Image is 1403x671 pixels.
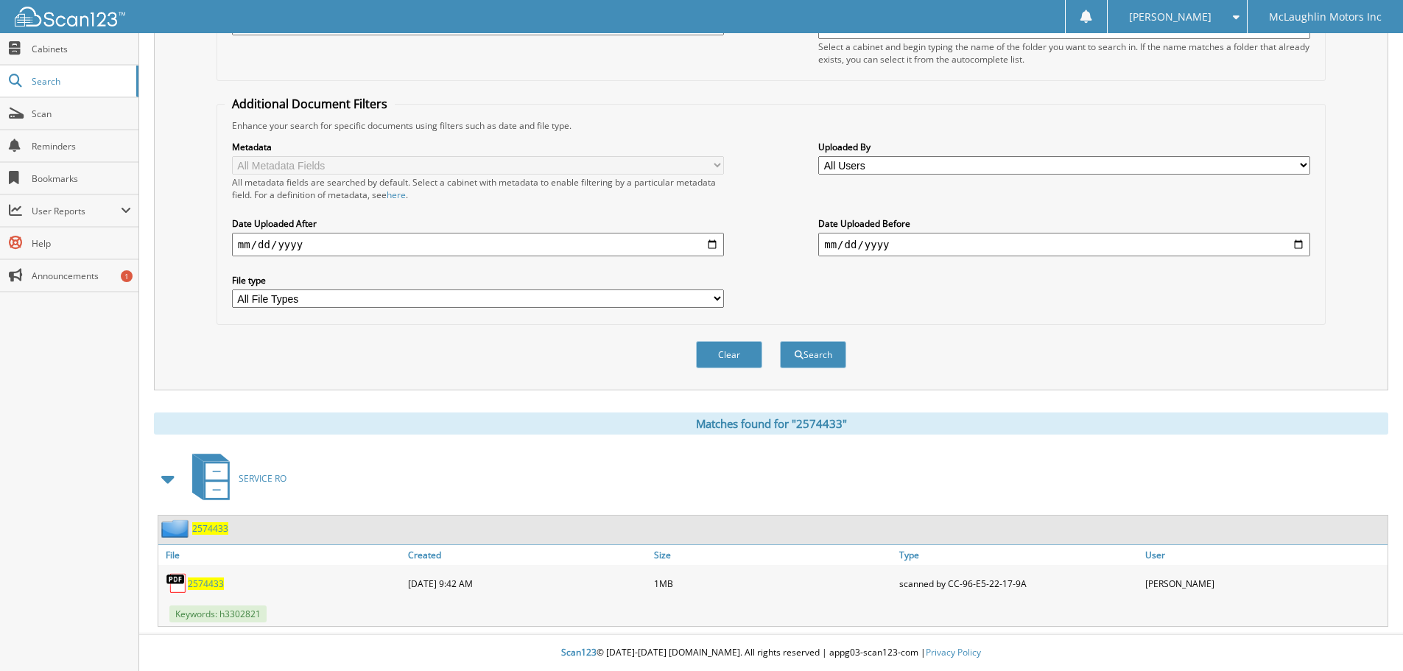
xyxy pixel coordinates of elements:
[183,449,286,507] a: SERVICE RO
[32,108,131,120] span: Scan
[896,569,1142,598] div: scanned by CC-96-E5-22-17-9A
[32,270,131,282] span: Announcements
[232,274,724,287] label: File type
[650,545,896,565] a: Size
[387,189,406,201] a: here
[232,217,724,230] label: Date Uploaded After
[232,141,724,153] label: Metadata
[404,545,650,565] a: Created
[1142,569,1388,598] div: [PERSON_NAME]
[239,472,286,485] span: SERVICE RO
[32,140,131,152] span: Reminders
[192,522,228,535] a: 2574433
[561,646,597,658] span: Scan123
[926,646,981,658] a: Privacy Policy
[161,519,192,538] img: folder2.png
[188,577,224,590] a: 2574433
[154,412,1388,435] div: Matches found for "2574433"
[818,233,1310,256] input: end
[32,75,129,88] span: Search
[818,41,1310,66] div: Select a cabinet and begin typing the name of the folder you want to search in. If the name match...
[32,205,121,217] span: User Reports
[650,569,896,598] div: 1MB
[158,545,404,565] a: File
[896,545,1142,565] a: Type
[32,43,131,55] span: Cabinets
[139,635,1403,671] div: © [DATE]-[DATE] [DOMAIN_NAME]. All rights reserved | appg03-scan123-com |
[696,341,762,368] button: Clear
[121,270,133,282] div: 1
[225,119,1318,132] div: Enhance your search for specific documents using filters such as date and file type.
[1142,545,1388,565] a: User
[780,341,846,368] button: Search
[15,7,125,27] img: scan123-logo-white.svg
[818,141,1310,153] label: Uploaded By
[32,172,131,185] span: Bookmarks
[232,233,724,256] input: start
[1329,600,1403,671] iframe: Chat Widget
[1269,13,1382,21] span: McLaughlin Motors Inc
[818,217,1310,230] label: Date Uploaded Before
[404,569,650,598] div: [DATE] 9:42 AM
[225,96,395,112] legend: Additional Document Filters
[1129,13,1212,21] span: [PERSON_NAME]
[232,176,724,201] div: All metadata fields are searched by default. Select a cabinet with metadata to enable filtering b...
[169,605,267,622] span: Keywords: h3302821
[166,572,188,594] img: PDF.png
[32,237,131,250] span: Help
